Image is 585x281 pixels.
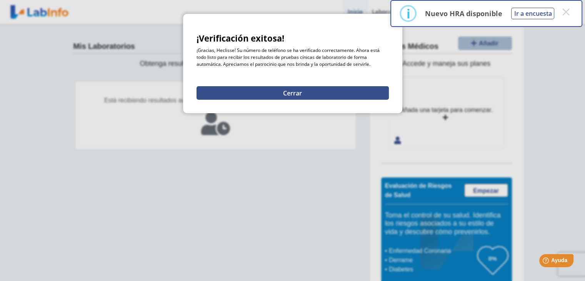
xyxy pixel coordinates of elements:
iframe: Help widget launcher [517,251,577,273]
button: Ir a encuesta [511,8,554,19]
button: Cerrar [197,86,389,100]
h3: ¡Verificación exitosa! [197,33,389,43]
button: Close this dialog [559,5,573,19]
div: i [406,7,410,20]
p: ¡Gracias, Heclisse! Su número de teléfono se ha verificado correctamente. Ahora está todo listo p... [197,47,389,68]
p: Nuevo HRA disponible [425,9,502,18]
